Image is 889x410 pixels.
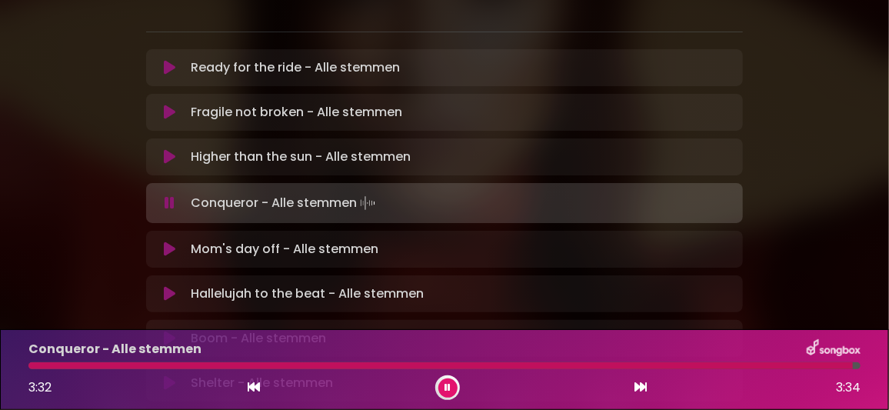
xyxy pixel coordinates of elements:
p: Hallelujah to the beat - Alle stemmen [191,285,424,303]
p: Conqueror - Alle stemmen [191,192,378,214]
p: Higher than the sun - Alle stemmen [191,148,411,166]
p: Fragile not broken - Alle stemmen [191,103,402,122]
p: Mom's day off - Alle stemmen [191,240,378,258]
img: waveform4.gif [357,192,378,214]
span: 3:32 [28,378,52,396]
img: songbox-logo-white.png [807,339,861,359]
p: Ready for the ride - Alle stemmen [191,58,400,77]
p: Conqueror - Alle stemmen [28,340,201,358]
span: 3:34 [836,378,861,397]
